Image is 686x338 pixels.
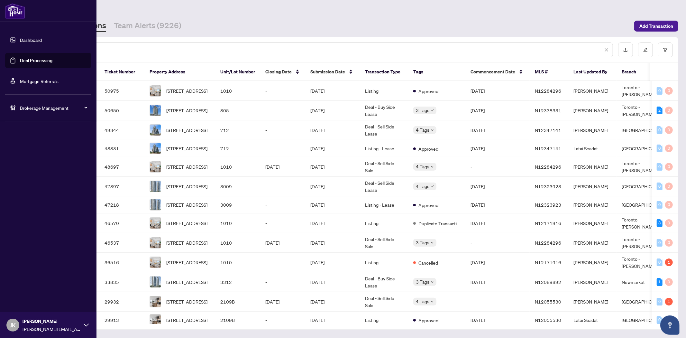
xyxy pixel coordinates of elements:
div: 0 [665,163,673,171]
img: thumbnail-img [150,277,161,287]
span: [STREET_ADDRESS] [166,183,207,190]
td: 36516 [99,253,144,272]
div: 0 [665,126,673,134]
td: - [465,233,530,253]
td: - [260,140,305,157]
td: [DATE] [305,81,360,101]
td: Toronto - [PERSON_NAME] [617,101,672,120]
div: 0 [657,239,663,247]
span: 3 Tags [416,239,429,246]
td: 805 [215,101,260,120]
div: 0 [665,145,673,152]
div: 0 [657,201,663,209]
th: MLS # [530,63,568,81]
td: [PERSON_NAME] [568,272,617,292]
div: 0 [657,258,663,266]
span: N12347141 [535,146,561,151]
img: thumbnail-img [150,143,161,154]
td: [PERSON_NAME] [568,213,617,233]
td: [PERSON_NAME] [568,81,617,101]
td: 1010 [215,157,260,177]
th: Submission Date [305,63,360,81]
span: [PERSON_NAME][EMAIL_ADDRESS][DOMAIN_NAME] [23,325,80,333]
button: download [618,42,633,57]
td: [DATE] [465,196,530,213]
span: 4 Tags [416,298,429,305]
div: 3 [657,219,663,227]
td: 2109B [215,292,260,312]
div: 0 [657,298,663,305]
a: Deal Processing [20,58,52,63]
td: [GEOGRAPHIC_DATA] [617,196,672,213]
span: N12055530 [535,317,561,323]
div: 0 [665,219,673,227]
span: 4 Tags [416,183,429,190]
img: thumbnail-img [150,85,161,96]
td: Deal - Sell Side Sale [360,233,408,253]
div: 1 [665,258,673,266]
th: Tags [408,63,465,81]
td: Deal - Sell Side Lease [360,177,408,196]
img: thumbnail-img [150,315,161,325]
div: 0 [657,126,663,134]
span: 3 Tags [416,107,429,114]
span: 4 Tags [416,163,429,170]
img: thumbnail-img [150,181,161,192]
span: [STREET_ADDRESS] [166,163,207,170]
td: 47897 [99,177,144,196]
td: Toronto - [PERSON_NAME] [617,157,672,177]
td: [PERSON_NAME] [568,177,617,196]
th: Closing Date [260,63,305,81]
button: filter [658,42,673,57]
td: [DATE] [305,253,360,272]
td: Listing [360,253,408,272]
span: down [431,280,434,284]
td: [DATE] [305,101,360,120]
td: 712 [215,140,260,157]
td: [DATE] [305,272,360,292]
span: close [604,48,609,52]
span: Approved [418,202,438,209]
td: - [260,81,305,101]
span: [PERSON_NAME] [23,318,80,325]
td: 1010 [215,81,260,101]
td: Listing [360,213,408,233]
td: Newmarket [617,272,672,292]
div: 0 [665,183,673,190]
td: [PERSON_NAME] [568,157,617,177]
span: [STREET_ADDRESS] [166,298,207,305]
td: 47218 [99,196,144,213]
span: down [431,109,434,112]
span: N12338331 [535,108,561,113]
span: download [623,48,628,52]
td: [DATE] [465,272,530,292]
span: JK [10,321,16,330]
span: down [431,185,434,188]
button: edit [638,42,653,57]
td: [DATE] [465,312,530,329]
td: Listing - Lease [360,140,408,157]
td: 3009 [215,196,260,213]
td: Toronto - [PERSON_NAME] [617,81,672,101]
img: thumbnail-img [150,218,161,229]
td: [PERSON_NAME] [568,233,617,253]
img: thumbnail-img [150,199,161,210]
span: N12089892 [535,279,561,285]
td: 50975 [99,81,144,101]
td: 48831 [99,140,144,157]
td: - [465,292,530,312]
a: Team Alerts (9226) [114,20,181,32]
td: - [465,157,530,177]
td: [DATE] [305,213,360,233]
td: 29913 [99,312,144,329]
span: [STREET_ADDRESS] [166,145,207,152]
td: - [260,196,305,213]
span: N12284296 [535,88,561,94]
td: Deal - Sell Side Sale [360,157,408,177]
td: 50650 [99,101,144,120]
td: - [260,177,305,196]
span: Approved [418,317,438,324]
span: down [431,300,434,303]
div: 1 [657,278,663,286]
td: [DATE] [305,177,360,196]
